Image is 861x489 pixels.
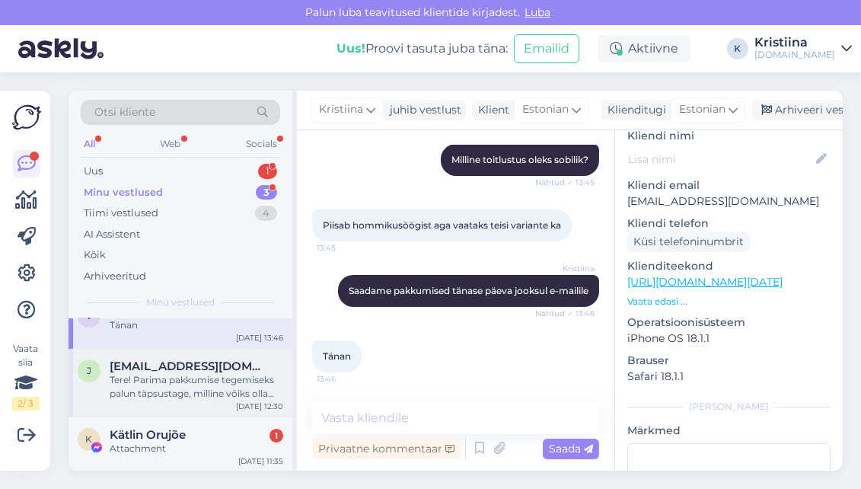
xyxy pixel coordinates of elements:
[514,34,579,63] button: Emailid
[236,332,283,344] div: [DATE] 13:46
[110,360,268,373] span: jpwindorek@gmail.com
[84,206,158,221] div: Tiimi vestlused
[535,177,595,188] span: Nähtud ✓ 13:45
[627,423,831,439] p: Märkmed
[627,232,750,252] div: Küsi telefoninumbrit
[754,37,835,49] div: Kristiina
[12,103,41,132] img: Askly Logo
[627,353,831,369] p: Brauser
[627,177,831,193] p: Kliendi email
[627,295,831,308] p: Vaata edasi ...
[86,433,93,445] span: K
[256,185,277,200] div: 3
[627,128,831,144] p: Kliendi nimi
[158,134,184,154] div: Web
[84,164,103,179] div: Uus
[146,296,215,309] span: Minu vestlused
[258,164,277,179] div: 1
[627,369,831,385] p: Safari 18.1.1
[627,315,831,331] p: Operatsioonisüsteem
[522,101,569,118] span: Estonian
[323,350,351,362] span: Tänan
[84,269,146,284] div: Arhiveeritud
[312,439,461,459] div: Privaatne kommentaar
[628,151,813,168] input: Lisa nimi
[110,442,283,455] div: Attachment
[537,263,595,274] span: Kristiina
[84,227,140,242] div: AI Assistent
[679,101,725,118] span: Estonian
[754,49,835,61] div: [DOMAIN_NAME]
[110,373,283,401] div: Tere! Parima pakkumise tegemiseks palun täpsustage, milline võiks olla planeeritud eelarve kolmel...
[535,308,595,319] span: Nähtud ✓ 13:46
[12,397,40,411] div: 2 / 3
[110,428,186,442] span: Kätlin Orujõe
[598,35,690,62] div: Aktiivne
[110,318,283,332] div: Tänan
[238,455,283,467] div: [DATE] 11:35
[451,154,588,165] span: Milline toitlustus oleks sobilik?
[336,40,508,58] div: Proovi tasuta juba täna:
[627,400,831,414] div: [PERSON_NAME]
[627,216,831,232] p: Kliendi telefon
[255,206,277,221] div: 4
[317,373,374,385] span: 13:46
[384,102,461,118] div: juhib vestlust
[472,102,509,118] div: Klient
[323,219,561,231] span: Piisab hommikusöögist aga vaataks teisi variante ka
[521,5,556,19] span: Luba
[269,429,283,443] div: 1
[349,285,588,296] span: Saadame pakkumised tänase päeva jooksul e-mailile
[627,193,831,209] p: [EMAIL_ADDRESS][DOMAIN_NAME]
[84,185,163,200] div: Minu vestlused
[627,331,831,347] p: iPhone OS 18.1.1
[727,38,748,59] div: K
[317,242,374,254] span: 13:45
[549,442,593,455] span: Saada
[84,248,106,263] div: Kõik
[236,401,283,412] div: [DATE] 12:30
[12,342,40,411] div: Vaata siia
[94,104,155,120] span: Otsi kliente
[627,275,783,289] a: [URL][DOMAIN_NAME][DATE]
[336,41,365,56] b: Uus!
[319,101,363,118] span: Kristiina
[243,134,280,154] div: Socials
[81,134,98,154] div: All
[87,365,91,376] span: j
[754,37,852,61] a: Kristiina[DOMAIN_NAME]
[627,258,831,274] p: Klienditeekond
[601,102,666,118] div: Klienditugi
